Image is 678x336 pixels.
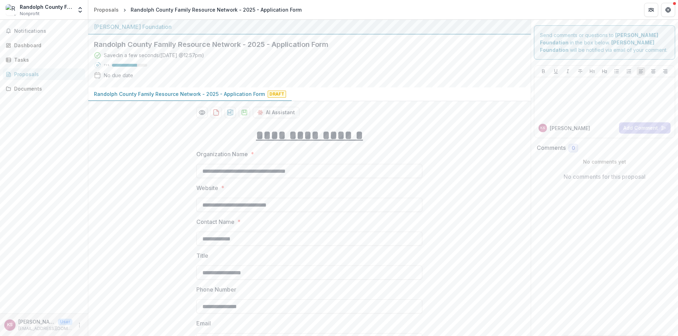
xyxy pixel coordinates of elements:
h2: Comments [537,145,566,151]
div: Tasks [14,56,79,63]
div: No due date [104,72,133,79]
div: Send comments or questions to in the box below. will be notified via email of your comment. [534,25,676,60]
a: Documents [3,83,85,94]
div: Saved in a few seconds ( [DATE] @ 12:57pm ) [104,51,204,59]
p: Title [196,251,208,260]
p: Email [196,319,211,328]
button: Align Center [649,67,658,75]
button: download-proposal [239,107,250,118]
p: [PERSON_NAME] [18,318,55,325]
button: Strike [576,67,584,75]
div: Proposals [94,6,119,13]
a: Tasks [3,54,85,66]
p: Phone Number [196,285,236,294]
button: Underline [552,67,560,75]
button: Bullet List [612,67,621,75]
button: AI Assistant [253,107,299,118]
p: No comments for this proposal [564,172,646,181]
a: Dashboard [3,39,85,51]
div: Karina Shreve [540,126,545,130]
a: Proposals [3,68,85,80]
button: Add Comment [619,122,671,134]
p: [PERSON_NAME] [550,124,590,132]
span: Nonprofit [20,11,40,17]
button: Bold [539,67,548,75]
button: Align Left [637,67,645,75]
span: Notifications [14,28,82,34]
div: Dashboard [14,42,79,49]
h2: Randolph County Family Resource Network - 2025 - Application Form [94,40,514,49]
button: Get Help [661,3,675,17]
button: Preview f964eb8e-0d1b-4d89-8030-e38e429cc00c-0.pdf [196,107,208,118]
button: download-proposal [225,107,236,118]
nav: breadcrumb [91,5,304,15]
p: Randolph County Family Resource Network - 2025 - Application Form [94,90,265,98]
p: Contact Name [196,218,234,226]
button: Heading 2 [600,67,609,75]
button: Ordered List [625,67,633,75]
button: More [75,321,84,329]
p: 71 % [104,63,109,68]
div: Randolph County Family Resource Network [20,3,72,11]
div: Proposals [14,71,79,78]
div: Documents [14,85,79,92]
button: Align Right [661,67,670,75]
a: Proposals [91,5,121,15]
button: Heading 1 [588,67,596,75]
p: Organization Name [196,150,248,158]
button: download-proposal [210,107,222,118]
p: Website [196,184,218,192]
div: [PERSON_NAME] Foundation [94,23,525,31]
p: No comments yet [537,158,673,165]
span: 0 [572,145,575,151]
p: [EMAIL_ADDRESS][DOMAIN_NAME] [18,325,72,332]
button: Open entity switcher [75,3,85,17]
span: Draft [268,91,286,98]
button: Partners [644,3,658,17]
p: User [58,319,72,325]
div: Randolph County Family Resource Network - 2025 - Application Form [131,6,302,13]
button: Italicize [564,67,572,75]
div: Karina Shreve [7,323,13,327]
img: Randolph County Family Resource Network [6,4,17,16]
button: Notifications [3,25,85,37]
